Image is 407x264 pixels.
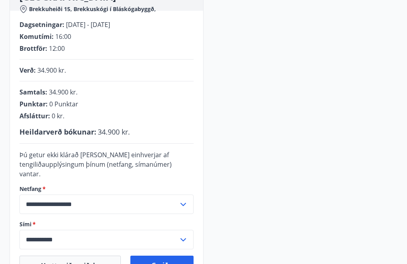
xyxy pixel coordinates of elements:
[52,112,64,120] span: 0 kr.
[49,44,65,53] span: 12:00
[19,88,47,96] span: Samtals :
[98,127,130,137] span: 34.900 kr.
[19,44,47,53] span: Brottför :
[19,20,64,29] span: Dagsetningar :
[37,66,66,75] span: 34.900 kr.
[19,127,96,137] span: Heildarverð bókunar :
[29,5,156,13] span: Brekkuheiði 15, Brekkuskógi í Bláskógabyggð,
[19,185,194,193] label: Netfang
[19,150,172,178] span: Þú getur ekki klárað [PERSON_NAME] einhverjar af tengiliðaupplýsingum þínum (netfang, símanúmer) ...
[19,100,48,108] span: Punktar :
[49,100,78,108] span: 0 Punktar
[19,112,50,120] span: Afsláttur :
[19,32,54,41] span: Komutími :
[19,220,194,228] label: Sími
[66,20,110,29] span: [DATE] - [DATE]
[19,66,36,75] span: Verð :
[55,32,71,41] span: 16:00
[49,88,78,96] span: 34.900 kr.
